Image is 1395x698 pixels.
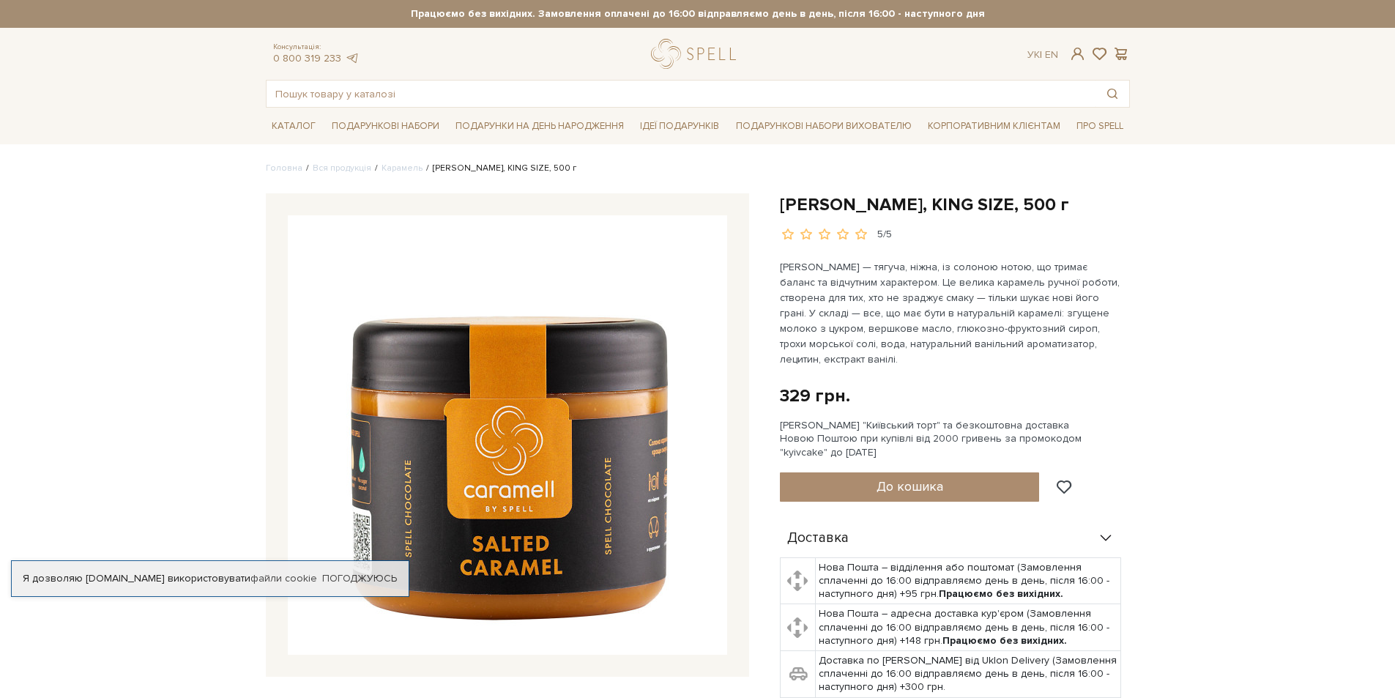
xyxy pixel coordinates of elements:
[942,634,1067,647] b: Працюємо без вихідних.
[730,114,918,138] a: Подарункові набори вихователю
[450,115,630,138] a: Подарунки на День народження
[1027,48,1058,62] div: Ук
[266,115,321,138] a: Каталог
[787,532,849,545] span: Доставка
[288,215,727,655] img: Солона карамель, KING SIZE, 500 г
[780,472,1040,502] button: До кошика
[877,228,892,242] div: 5/5
[250,572,317,584] a: файли cookie
[651,39,743,69] a: logo
[1071,115,1129,138] a: Про Spell
[382,163,423,174] a: Карамель
[1045,48,1058,61] a: En
[266,7,1130,21] strong: Працюємо без вихідних. Замовлення оплачені до 16:00 відправляємо день в день, після 16:00 - насту...
[1095,81,1129,107] button: Пошук товару у каталозі
[1040,48,1042,61] span: |
[816,557,1121,604] td: Нова Пошта – відділення або поштомат (Замовлення сплаченні до 16:00 відправляємо день в день, піс...
[922,114,1066,138] a: Корпоративним клієнтам
[816,651,1121,698] td: Доставка по [PERSON_NAME] від Uklon Delivery (Замовлення сплаченні до 16:00 відправляємо день в д...
[780,259,1123,367] p: [PERSON_NAME] — тягуча, ніжна, із солоною нотою, що тримає баланс та відчутним характером. Це вел...
[326,115,445,138] a: Подарункові набори
[12,572,409,585] div: Я дозволяю [DOMAIN_NAME] використовувати
[345,52,360,64] a: telegram
[273,42,360,52] span: Консультація:
[634,115,725,138] a: Ідеї подарунків
[816,604,1121,651] td: Нова Пошта – адресна доставка кур'єром (Замовлення сплаченні до 16:00 відправляємо день в день, п...
[780,385,850,407] div: 329 грн.
[939,587,1063,600] b: Працюємо без вихідних.
[313,163,371,174] a: Вся продукція
[877,478,943,494] span: До кошика
[780,193,1130,216] h1: [PERSON_NAME], KING SIZE, 500 г
[780,419,1130,459] div: [PERSON_NAME] "Київський торт" та безкоштовна доставка Новою Поштою при купівлі від 2000 гривень ...
[322,572,397,585] a: Погоджуюсь
[266,163,302,174] a: Головна
[273,52,341,64] a: 0 800 319 233
[267,81,1095,107] input: Пошук товару у каталозі
[423,162,576,175] li: [PERSON_NAME], KING SIZE, 500 г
